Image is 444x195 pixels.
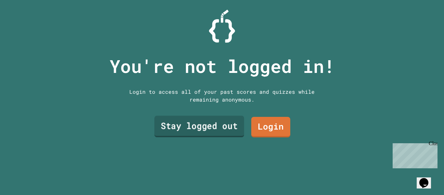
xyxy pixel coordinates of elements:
iframe: chat widget [390,141,437,168]
a: Login [251,117,290,137]
img: Logo.svg [209,10,235,43]
iframe: chat widget [417,169,437,188]
p: You're not logged in! [110,53,335,80]
div: Login to access all of your past scores and quizzes while remaining anonymous. [124,88,320,104]
a: Stay logged out [154,116,244,137]
div: Chat with us now!Close [3,3,45,41]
